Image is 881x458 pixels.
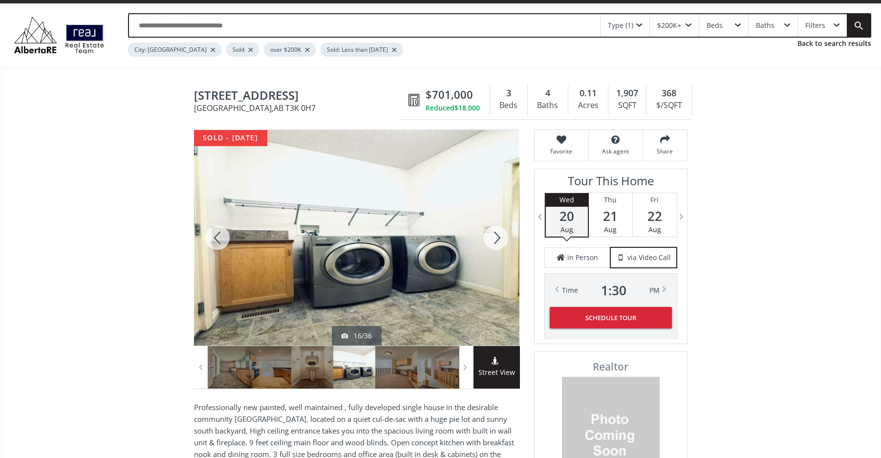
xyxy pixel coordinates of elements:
span: $18,000 [454,103,480,113]
div: Sold: Less than [DATE] [321,43,403,57]
div: 0.11 [573,87,603,100]
h3: Tour This Home [544,174,677,193]
span: 125 Panamount Landing NW [194,89,404,104]
span: $701,000 [426,87,473,102]
div: Fri [633,193,677,207]
div: 16/36 [342,331,372,341]
div: Beds [707,22,723,29]
span: Favorite [539,147,583,155]
div: Baths [756,22,774,29]
div: Acres [573,98,603,113]
div: sold - [DATE] [194,130,267,146]
span: 1,907 [616,87,638,100]
a: Back to search results [797,39,871,48]
span: Aug [648,225,661,234]
div: Time PM [562,284,660,297]
div: Reduced [426,103,480,113]
div: City: [GEOGRAPHIC_DATA] [128,43,221,57]
span: 22 [633,209,677,223]
span: Ask agent [594,147,638,155]
div: SQFT [613,98,641,113]
div: over $200K [264,43,316,57]
span: 20 [546,209,588,223]
div: Beds [495,98,522,113]
span: Realtor [545,362,676,372]
div: $/SQFT [651,98,687,113]
button: Schedule Tour [550,307,672,328]
span: 21 [589,209,632,223]
div: Wed [546,193,588,207]
span: Aug [560,225,573,234]
div: 3 [495,87,522,100]
span: via Video Call [627,253,671,262]
div: Filters [805,22,825,29]
div: 4 [533,87,563,100]
div: $200K+ [657,22,681,29]
span: Aug [604,225,617,234]
div: 125 Panamount Landing NW Calgary, AB T3K 0H7 - Photo 16 of 36 [194,130,519,346]
span: Share [648,147,682,155]
div: 368 [651,87,687,100]
div: Baths [533,98,563,113]
span: in Person [567,253,598,262]
span: 1 : 30 [601,284,626,297]
div: Sold [226,43,259,57]
img: Logo [10,14,108,55]
span: [GEOGRAPHIC_DATA] , AB T3K 0H7 [194,104,404,112]
div: Thu [589,193,632,207]
span: Street View [473,367,520,378]
div: Type (1) [608,22,633,29]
